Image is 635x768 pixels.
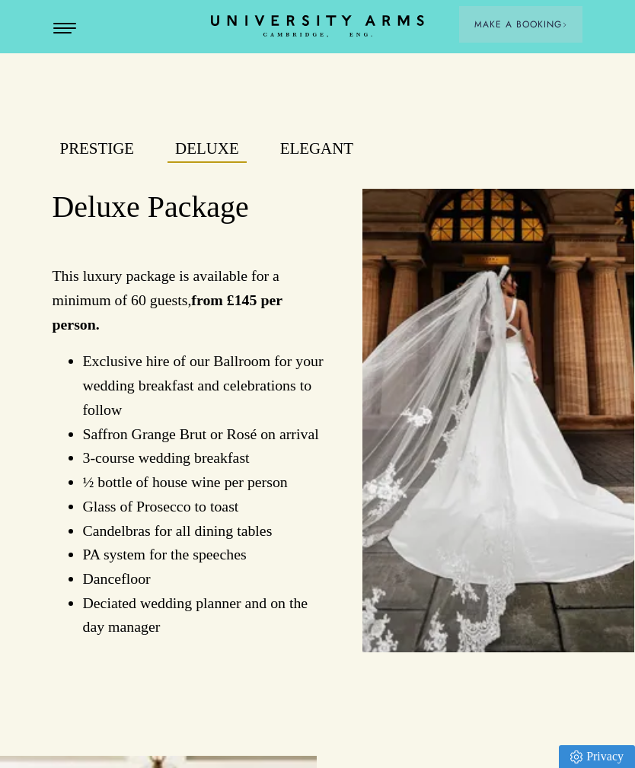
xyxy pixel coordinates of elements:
button: Prestige [53,137,142,162]
button: Make a BookingArrow icon [459,6,582,43]
p: This luxury package is available for a minimum of 60 guests, [53,264,324,336]
span: Make a Booking [474,18,567,31]
li: Exclusive hire of our Ballroom for your wedding breakfast and celebrations to follow [83,349,324,422]
li: Dancefloor [83,567,324,591]
h2: Deluxe Package [53,189,324,226]
img: image-40b279693ea99b73e719d2875ec1746fc90f84d0-4725x7080-jpg [362,189,634,653]
li: ½ bottle of house wine per person [83,470,324,495]
li: Candelbras for all dining tables [83,519,324,543]
li: Deciated wedding planner and on the day manager [83,591,324,639]
img: Privacy [570,750,582,763]
button: Elegant [273,137,361,162]
img: Arrow icon [562,22,567,27]
li: PA system for the speeches [83,543,324,567]
a: Privacy [559,745,635,768]
strong: from £145 per person. [53,292,282,333]
li: 3-course wedding breakfast [83,446,324,470]
a: Home [211,15,424,38]
li: Saffron Grange Brut or Rosé on arrival [83,422,324,447]
button: Open Menu [53,23,76,35]
button: Deluxe [168,137,247,162]
li: Glass of Prosecco to toast [83,495,324,519]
